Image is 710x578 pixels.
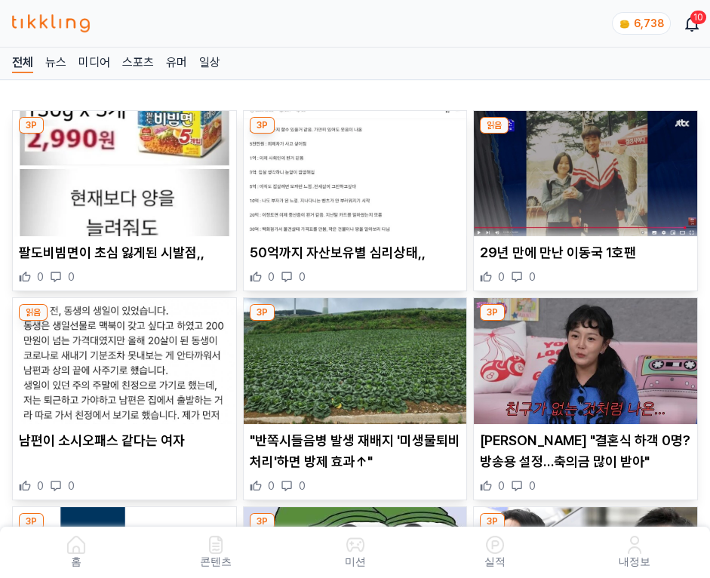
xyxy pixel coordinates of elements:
span: 0 [37,478,44,493]
p: 미션 [345,554,366,569]
button: 미션 [285,533,425,572]
div: 10 [690,11,706,24]
span: 0 [299,269,306,284]
div: 3P 강은비 "결혼식 하객 0명? 방송용 설정…축의금 많이 받아" [PERSON_NAME] "결혼식 하객 0명? 방송용 설정…축의금 많이 받아" 0 0 [473,297,698,500]
span: 0 [529,478,536,493]
a: 콘텐츠 [146,533,285,572]
span: 0 [37,269,44,284]
div: 3P [250,304,275,321]
img: 팔도비빔면이 초심 잃게된 시발점,, [13,111,236,236]
div: 3P [250,513,275,530]
p: 내정보 [619,554,650,569]
img: 50억까지 자산보유별 심리상태,, [244,111,467,236]
span: 0 [299,478,306,493]
p: [PERSON_NAME] "결혼식 하객 0명? 방송용 설정…축의금 많이 받아" [480,430,691,472]
div: 읽음 [19,304,48,321]
p: 팔도비빔면이 초심 잃게된 시발점,, [19,242,230,263]
p: 50억까지 자산보유별 심리상태,, [250,242,461,263]
span: 0 [529,269,536,284]
a: 내정보 [564,533,704,572]
a: 미디어 [78,54,110,73]
img: coin [619,18,631,30]
div: 3P 50억까지 자산보유별 심리상태,, 50억까지 자산보유별 심리상태,, 0 0 [243,110,468,291]
div: 3P [250,117,275,134]
a: 뉴스 [45,54,66,73]
a: coin 6,738 [612,12,668,35]
div: 읽음 [480,117,509,134]
p: 29년 만에 만난 이동국 1호팬 [480,242,691,263]
span: 0 [498,269,505,284]
div: 3P [19,513,44,530]
span: 0 [68,269,75,284]
p: 남편이 소시오패스 같다는 여자 [19,430,230,451]
span: 6,738 [634,17,664,29]
a: 홈 [6,533,146,572]
div: 3P [480,513,505,530]
p: 콘텐츠 [200,554,232,569]
img: 실적 [486,536,504,554]
div: 읽음 남편이 소시오패스 같다는 여자 남편이 소시오패스 같다는 여자 0 0 [12,297,237,500]
img: 홈 [67,536,85,554]
span: 0 [498,478,505,493]
div: 3P "반쪽시들음병 발생 재배지 '미생물퇴비 처리'하면 방제 효과↑" "반쪽시들음병 발생 재배지 '미생물퇴비 처리'하면 방제 효과↑" 0 0 [243,297,468,500]
div: 읽음 29년 만에 만난 이동국 1호팬 29년 만에 만난 이동국 1호팬 0 0 [473,110,698,291]
span: 0 [68,478,75,493]
img: "반쪽시들음병 발생 재배지 '미생물퇴비 처리'하면 방제 효과↑" [244,298,467,423]
a: 유머 [166,54,187,73]
img: 남편이 소시오패스 같다는 여자 [13,298,236,423]
img: 미션 [346,536,364,554]
div: 3P 팔도비빔면이 초심 잃게된 시발점,, 팔도비빔면이 초심 잃게된 시발점,, 0 0 [12,110,237,291]
a: 일상 [199,54,220,73]
img: 콘텐츠 [207,536,225,554]
div: 3P [19,117,44,134]
img: 내정보 [625,536,644,554]
span: 0 [268,478,275,493]
p: 실적 [484,554,506,569]
p: "반쪽시들음병 발생 재배지 '미생물퇴비 처리'하면 방제 효과↑" [250,430,461,472]
img: 티끌링 [12,14,90,32]
a: 전체 [12,54,33,73]
img: 29년 만에 만난 이동국 1호팬 [474,111,697,236]
p: 홈 [71,554,81,569]
a: 10 [686,14,698,32]
a: 실적 [425,533,564,572]
img: 강은비 "결혼식 하객 0명? 방송용 설정…축의금 많이 받아" [474,298,697,423]
div: 3P [480,304,505,321]
a: 스포츠 [122,54,154,73]
span: 0 [268,269,275,284]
